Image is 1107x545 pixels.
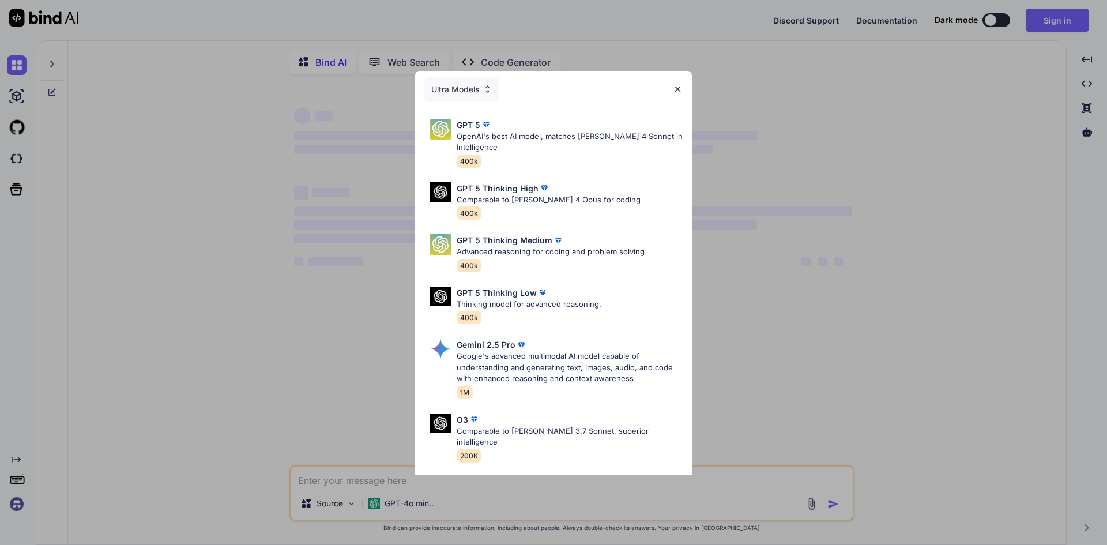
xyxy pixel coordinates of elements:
[457,155,481,168] span: 400k
[552,235,564,246] img: premium
[457,414,468,426] p: O3
[457,426,683,448] p: Comparable to [PERSON_NAME] 3.7 Sonnet, superior intelligence
[457,234,552,246] p: GPT 5 Thinking Medium
[457,339,515,351] p: Gemini 2.5 Pro
[430,414,451,434] img: Pick Models
[424,77,499,102] div: Ultra Models
[457,259,481,272] span: 400k
[457,311,481,324] span: 400k
[430,119,451,140] img: Pick Models
[457,194,641,206] p: Comparable to [PERSON_NAME] 4 Opus for coding
[430,287,451,307] img: Pick Models
[457,119,480,131] p: GPT 5
[480,119,492,130] img: premium
[468,414,480,425] img: premium
[483,84,492,94] img: Pick Models
[457,386,473,399] span: 1M
[457,131,683,153] p: OpenAI's best AI model, matches [PERSON_NAME] 4 Sonnet in Intelligence
[457,449,481,463] span: 200K
[457,182,539,194] p: GPT 5 Thinking High
[430,234,451,255] img: Pick Models
[515,339,527,351] img: premium
[430,339,451,359] img: Pick Models
[457,287,537,299] p: GPT 5 Thinking Low
[673,84,683,94] img: close
[539,182,550,194] img: premium
[457,246,645,258] p: Advanced reasoning for coding and problem solving
[430,182,451,202] img: Pick Models
[457,206,481,220] span: 400k
[457,299,601,310] p: Thinking model for advanced reasoning.
[457,351,683,385] p: Google's advanced multimodal AI model capable of understanding and generating text, images, audio...
[537,287,548,298] img: premium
